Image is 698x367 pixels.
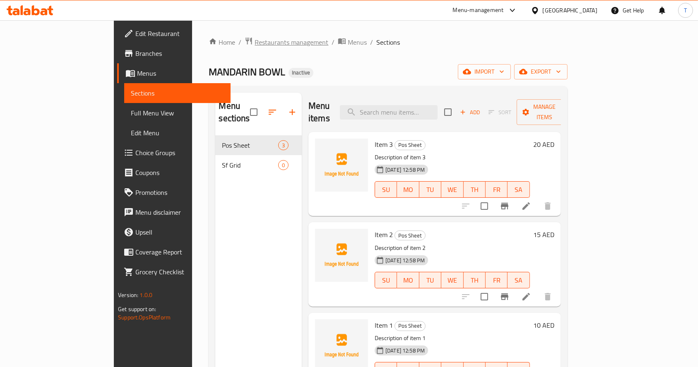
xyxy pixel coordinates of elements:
[439,103,457,121] span: Select section
[397,181,419,198] button: MO
[135,247,224,257] span: Coverage Report
[517,99,572,125] button: Manage items
[215,155,302,175] div: Sf Grid0
[465,67,504,77] span: import
[137,68,224,78] span: Menus
[511,184,526,196] span: SA
[453,5,504,15] div: Menu-management
[533,319,554,331] h6: 10 AED
[483,106,517,119] span: Select section first
[135,29,224,38] span: Edit Restaurant
[131,108,224,118] span: Full Menu View
[382,257,428,264] span: [DATE] 12:58 PM
[117,222,231,242] a: Upsell
[124,83,231,103] a: Sections
[378,184,394,196] span: SU
[495,196,515,216] button: Branch-specific-item
[543,6,597,15] div: [GEOGRAPHIC_DATA]
[395,230,426,240] div: Pos Sheet
[467,274,482,286] span: TH
[419,272,441,288] button: TU
[117,143,231,163] a: Choice Groups
[400,274,416,286] span: MO
[255,37,328,47] span: Restaurants management
[423,184,438,196] span: TU
[378,274,394,286] span: SU
[131,88,224,98] span: Sections
[117,262,231,282] a: Grocery Checklist
[423,274,438,286] span: TU
[375,272,397,288] button: SU
[124,103,231,123] a: Full Menu View
[441,272,463,288] button: WE
[282,102,302,122] button: Add section
[457,106,483,119] button: Add
[135,267,224,277] span: Grocery Checklist
[332,37,335,47] li: /
[457,106,483,119] span: Add item
[118,304,156,314] span: Get support on:
[395,321,425,331] span: Pos Sheet
[135,227,224,237] span: Upsell
[375,181,397,198] button: SU
[215,132,302,178] nav: Menu sections
[338,37,367,48] a: Menus
[245,103,262,121] span: Select all sections
[464,181,486,198] button: TH
[375,228,393,241] span: Item 2
[382,347,428,355] span: [DATE] 12:58 PM
[315,229,368,282] img: Item 2
[140,290,153,300] span: 1.0.0
[508,272,530,288] button: SA
[489,184,504,196] span: FR
[131,128,224,138] span: Edit Menu
[118,290,138,300] span: Version:
[511,274,526,286] span: SA
[495,287,515,307] button: Branch-specific-item
[459,108,481,117] span: Add
[238,37,241,47] li: /
[135,187,224,197] span: Promotions
[370,37,373,47] li: /
[222,140,278,150] span: Pos Sheet
[209,37,567,48] nav: breadcrumb
[117,242,231,262] a: Coverage Report
[476,197,493,215] span: Select to update
[521,292,531,302] a: Edit menu item
[523,102,566,122] span: Manage items
[458,64,511,79] button: import
[117,24,231,43] a: Edit Restaurant
[464,272,486,288] button: TH
[521,67,561,77] span: export
[467,184,482,196] span: TH
[508,181,530,198] button: SA
[279,142,288,149] span: 3
[445,274,460,286] span: WE
[289,68,313,78] div: Inactive
[135,148,224,158] span: Choice Groups
[684,6,687,15] span: T
[135,168,224,178] span: Coupons
[395,140,425,150] span: Pos Sheet
[395,231,425,240] span: Pos Sheet
[279,161,288,169] span: 0
[375,319,393,331] span: Item 1
[308,100,330,125] h2: Menu items
[117,43,231,63] a: Branches
[514,64,568,79] button: export
[538,196,558,216] button: delete
[245,37,328,48] a: Restaurants management
[117,202,231,222] a: Menu disclaimer
[375,333,530,343] p: Description of item 1
[340,105,438,120] input: search
[533,139,554,150] h6: 20 AED
[486,181,508,198] button: FR
[445,184,460,196] span: WE
[117,63,231,83] a: Menus
[135,207,224,217] span: Menu disclaimer
[118,312,171,323] a: Support.OpsPlatform
[489,274,504,286] span: FR
[375,152,530,163] p: Description of item 3
[348,37,367,47] span: Menus
[219,100,250,125] h2: Menu sections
